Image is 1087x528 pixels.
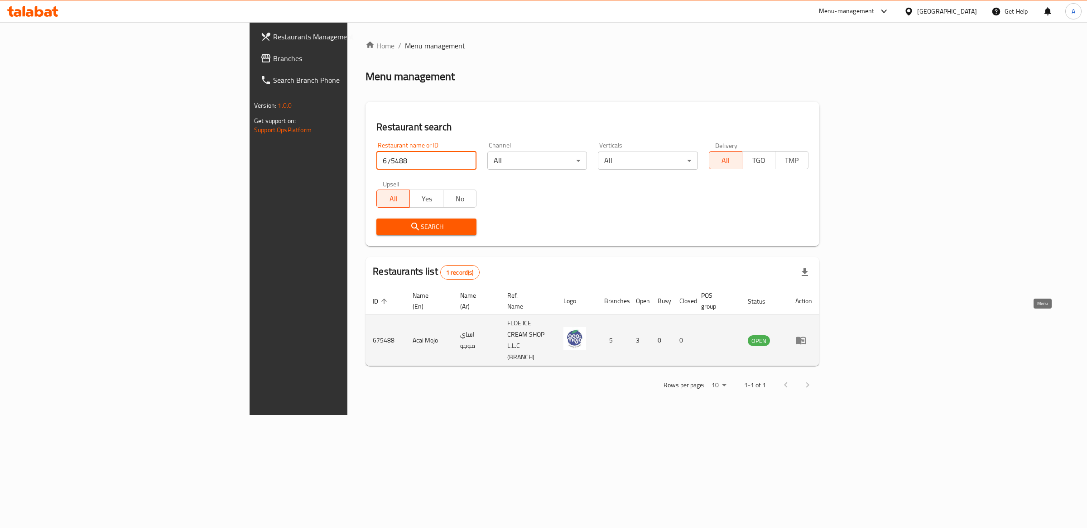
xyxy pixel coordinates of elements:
[650,315,672,366] td: 0
[500,315,556,366] td: FLOE ICE CREAM SHOP L.L.C (BRANCH)
[441,268,479,277] span: 1 record(s)
[453,315,500,366] td: اساي موجو
[376,219,476,235] button: Search
[556,287,597,315] th: Logo
[366,287,819,366] table: enhanced table
[701,290,730,312] span: POS group
[819,6,875,17] div: Menu-management
[253,26,431,48] a: Restaurants Management
[376,190,410,208] button: All
[273,75,424,86] span: Search Branch Phone
[254,124,312,136] a: Support.OpsPlatform
[373,296,390,307] span: ID
[413,290,442,312] span: Name (En)
[788,287,819,315] th: Action
[629,315,650,366] td: 3
[440,265,480,280] div: Total records count
[383,181,399,187] label: Upsell
[672,315,694,366] td: 0
[380,192,406,205] span: All
[746,154,772,167] span: TGO
[748,336,770,346] span: OPEN
[650,287,672,315] th: Busy
[917,6,977,16] div: [GEOGRAPHIC_DATA]
[447,192,473,205] span: No
[779,154,805,167] span: TMP
[254,100,276,111] span: Version:
[597,287,629,315] th: Branches
[373,265,479,280] h2: Restaurants list
[708,379,730,392] div: Rows per page:
[507,290,545,312] span: Ref. Name
[742,151,775,169] button: TGO
[254,115,296,127] span: Get support on:
[273,53,424,64] span: Branches
[376,120,808,134] h2: Restaurant search
[487,152,587,170] div: All
[748,296,777,307] span: Status
[748,335,770,346] div: OPEN
[409,190,443,208] button: Yes
[253,48,431,69] a: Branches
[629,287,650,315] th: Open
[443,190,476,208] button: No
[713,154,739,167] span: All
[672,287,694,315] th: Closed
[1072,6,1075,16] span: A
[278,100,292,111] span: 1.0.0
[664,380,704,391] p: Rows per page:
[715,142,738,148] label: Delivery
[405,40,465,51] span: Menu management
[273,31,424,42] span: Restaurants Management
[709,151,742,169] button: All
[376,152,476,170] input: Search for restaurant name or ID..
[563,327,586,350] img: Acai Mojo
[598,152,697,170] div: All
[744,380,766,391] p: 1-1 of 1
[384,221,469,233] span: Search
[775,151,808,169] button: TMP
[414,192,439,205] span: Yes
[460,290,489,312] span: Name (Ar)
[597,315,629,366] td: 5
[253,69,431,91] a: Search Branch Phone
[794,262,816,283] div: Export file
[366,40,819,51] nav: breadcrumb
